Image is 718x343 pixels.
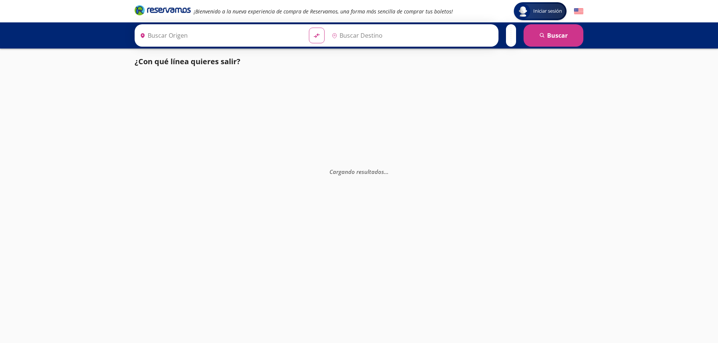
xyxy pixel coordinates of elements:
[574,7,583,16] button: English
[135,56,240,67] p: ¿Con qué línea quieres salir?
[329,26,495,45] input: Buscar Destino
[530,7,565,15] span: Iniciar sesión
[524,24,583,47] button: Buscar
[135,4,191,16] i: Brand Logo
[194,8,453,15] em: ¡Bienvenido a la nueva experiencia de compra de Reservamos, una forma más sencilla de comprar tus...
[135,4,191,18] a: Brand Logo
[386,168,387,175] span: .
[387,168,389,175] span: .
[137,26,303,45] input: Buscar Origen
[329,168,389,175] em: Cargando resultados
[384,168,386,175] span: .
